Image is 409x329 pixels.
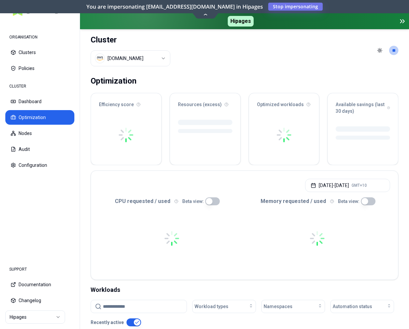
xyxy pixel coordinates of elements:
[264,303,292,310] span: Namespaces
[170,93,240,112] div: Resources (excess)
[195,303,228,310] span: Workload types
[5,45,74,60] button: Clusters
[5,94,74,109] button: Dashboard
[305,179,390,192] button: [DATE]-[DATE]GMT+10
[99,197,245,205] div: CPU requested / used
[5,277,74,292] button: Documentation
[91,93,161,112] div: Efficiency score
[261,300,325,313] button: Namespaces
[228,16,254,27] span: Hipages
[5,110,74,125] button: Optimization
[192,300,256,313] button: Workload types
[5,142,74,157] button: Audit
[5,263,74,276] div: SUPPORT
[5,61,74,76] button: Policies
[5,158,74,172] button: Configuration
[108,55,143,62] div: luke.kubernetes.hipagesgroup.com.au
[5,31,74,44] div: ORGANISATION
[328,93,398,118] div: Available savings (last 30 days)
[330,300,394,313] button: Automation status
[5,293,74,308] button: Changelog
[352,183,367,188] span: GMT+10
[97,55,103,62] img: aws
[245,197,390,205] div: Memory requested / used
[333,303,372,310] span: Automation status
[91,285,398,295] div: Workloads
[182,198,204,205] p: Beta view:
[91,319,124,326] p: Recently active
[5,126,74,141] button: Nodes
[91,34,170,45] h1: Cluster
[91,74,136,88] div: Optimization
[338,198,360,205] p: Beta view:
[5,80,74,93] div: CLUSTER
[91,50,170,66] button: Select a value
[249,93,319,112] div: Optimized workloads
